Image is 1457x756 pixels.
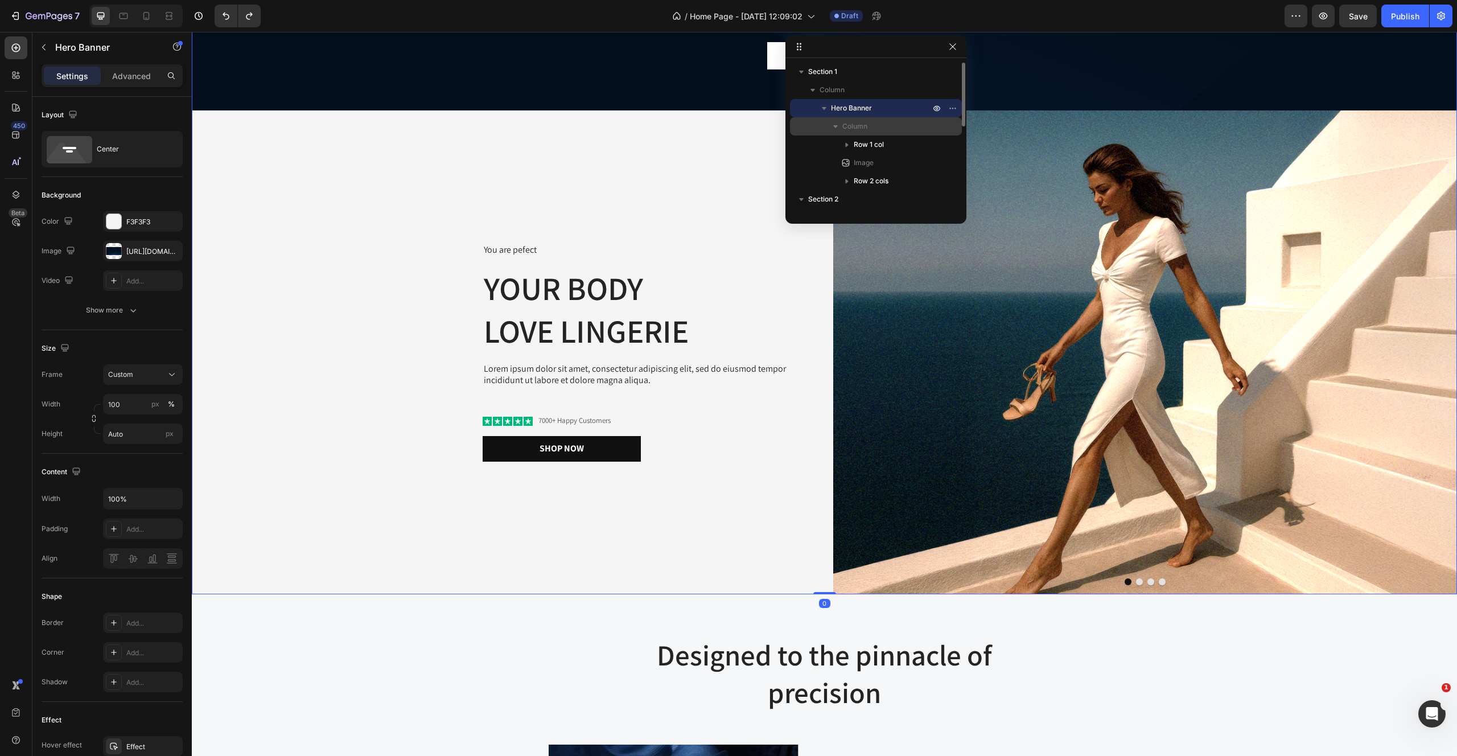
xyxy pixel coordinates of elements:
[126,742,180,752] div: Effect
[967,547,974,553] button: Dot
[103,424,183,444] input: px
[1442,683,1451,692] span: 1
[42,273,76,289] div: Video
[42,341,72,356] div: Size
[126,618,180,628] div: Add...
[108,369,133,380] span: Custom
[151,399,159,409] div: px
[5,5,85,27] button: 7
[103,364,183,385] button: Custom
[292,212,623,224] p: You are pefect
[56,70,88,82] p: Settings
[42,553,57,564] div: Align
[42,190,81,200] div: Background
[463,605,802,680] p: Designed to the pinnacle of precision
[164,397,178,411] button: px
[75,9,80,23] p: 7
[42,740,82,750] div: Hover effect
[42,677,68,687] div: Shadow
[841,11,858,21] span: Draft
[166,429,174,438] span: px
[1418,700,1446,728] iframe: Intercom live chat
[103,394,183,414] input: px%
[42,715,61,725] div: Effect
[944,547,951,553] button: Dot
[808,194,838,205] span: Section 2
[112,70,151,82] p: Advanced
[42,429,63,439] label: Height
[126,648,180,658] div: Add...
[215,5,261,27] div: Undo/Redo
[956,547,962,553] button: Dot
[348,411,392,423] div: Shop Now
[126,677,180,688] div: Add...
[42,300,183,321] button: Show more
[55,40,152,54] p: Hero Banner
[42,369,63,380] label: Frame
[149,397,162,411] button: %
[641,79,1266,562] img: gempages_485369058267497726-fbfc8c5f-6e27-4cd9-b190-ac2148631c6f.png
[1349,11,1368,21] span: Save
[97,136,166,162] div: Center
[126,276,180,286] div: Add...
[42,399,60,409] label: Width
[933,547,940,553] button: Dot
[842,121,867,132] span: Column
[126,217,180,227] div: F3F3F3
[1381,5,1429,27] button: Publish
[690,10,802,22] span: Home Page - [DATE] 12:09:02
[1339,5,1377,27] button: Save
[831,102,872,114] span: Hero Banner
[854,175,888,187] span: Row 2 cols
[685,10,688,22] span: /
[9,208,27,217] div: Beta
[42,524,68,534] div: Padding
[42,591,62,602] div: Shape
[11,121,27,130] div: 450
[42,244,77,259] div: Image
[854,139,884,150] span: Row 1 col
[42,465,83,480] div: Content
[104,488,182,509] input: Auto
[42,108,80,123] div: Layout
[42,214,75,229] div: Color
[42,494,60,504] div: Width
[126,246,180,257] div: [URL][DOMAIN_NAME]
[42,618,64,628] div: Border
[1391,10,1419,22] div: Publish
[292,331,623,355] p: Lorem ipsum dolor sit amet, consectetur adipiscing elit, sed do eiusmod tempor incididunt ut labo...
[168,399,175,409] div: %
[291,234,624,321] h2: Your Body love Lingerie
[854,157,874,169] span: Image
[808,66,837,77] span: Section 1
[86,305,139,316] div: Show more
[42,647,64,658] div: Corner
[126,524,180,535] div: Add...
[192,32,1457,756] iframe: Design area
[627,567,639,576] div: 0
[347,384,419,394] p: 7000+ Happy Customers
[291,404,449,430] button: Shop Now
[820,84,845,96] span: Column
